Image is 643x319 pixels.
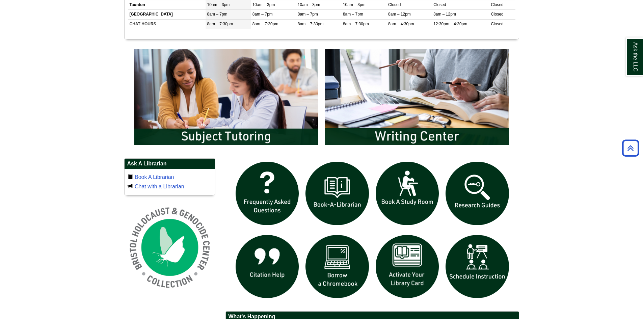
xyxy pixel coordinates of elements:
[388,2,401,7] span: Closed
[322,46,512,149] img: Writing Center Information
[131,46,512,152] div: slideshow
[442,158,512,229] img: Research Guides icon links to research guides web page
[135,184,184,189] a: Chat with a Librarian
[491,22,503,26] span: Closed
[491,12,503,17] span: Closed
[372,158,443,229] img: book a study room icon links to book a study room web page
[298,2,320,7] span: 10am – 3pm
[302,232,372,302] img: Borrow a chromebook icon links to the borrow a chromebook web page
[442,232,512,302] img: For faculty. Schedule Library Instruction icon links to form.
[128,10,206,19] td: [GEOGRAPHIC_DATA]
[298,22,324,26] span: 8am – 7:30pm
[302,158,372,229] img: Book a Librarian icon links to book a librarian web page
[125,159,215,169] h2: Ask A Librarian
[124,202,215,293] img: Holocaust and Genocide Collection
[343,22,369,26] span: 8am – 7:30pm
[343,12,363,17] span: 8am – 7pm
[131,46,322,149] img: Subject Tutoring Information
[252,12,273,17] span: 8am – 7pm
[491,2,503,7] span: Closed
[128,0,206,10] td: Taunton
[372,232,443,302] img: activate Library Card icon links to form to activate student ID into library card
[128,19,206,29] td: CHAT HOURS
[207,22,233,26] span: 8am – 7:30pm
[433,22,467,26] span: 12:30pm – 4:30pm
[433,12,456,17] span: 8am – 12pm
[135,174,174,180] a: Book A Librarian
[232,158,512,304] div: slideshow
[298,12,318,17] span: 8am – 7pm
[388,12,411,17] span: 8am – 12pm
[232,158,302,229] img: frequently asked questions
[620,143,641,153] a: Back to Top
[343,2,366,7] span: 10am – 3pm
[232,232,302,302] img: citation help icon links to citation help guide page
[252,22,278,26] span: 8am – 7:30pm
[252,2,275,7] span: 10am – 3pm
[207,12,227,17] span: 8am – 7pm
[388,22,414,26] span: 8am – 4:30pm
[207,2,230,7] span: 10am – 3pm
[433,2,446,7] span: Closed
